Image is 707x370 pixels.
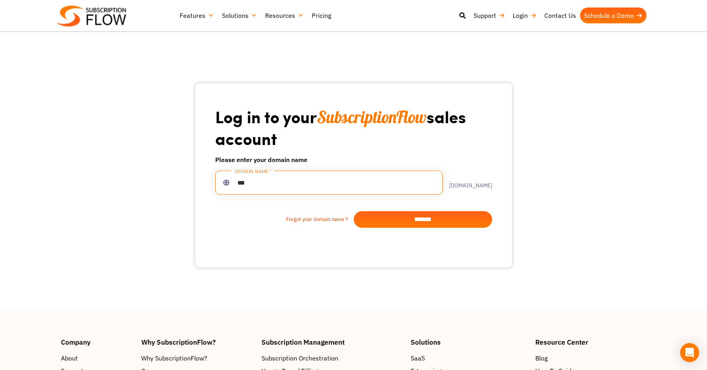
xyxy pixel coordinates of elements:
a: Forgot your domain name ? [215,216,354,223]
a: Blog [535,353,646,363]
a: Subscription Orchestration [262,353,403,363]
a: Why SubscriptionFlow? [141,353,254,363]
img: Subscriptionflow [57,6,126,27]
span: Subscription Orchestration [262,353,338,363]
span: Blog [535,353,548,363]
a: SaaS [411,353,527,363]
a: Solutions [218,8,261,23]
a: About [61,353,134,363]
div: Open Intercom Messenger [680,343,699,362]
a: Pricing [308,8,335,23]
h4: Subscription Management [262,339,403,345]
h4: Resource Center [535,339,646,345]
h6: Please enter your domain name [215,155,492,164]
a: Schedule a Demo [580,8,646,23]
span: Why SubscriptionFlow? [141,353,207,363]
h4: Solutions [411,339,527,345]
a: Features [176,8,218,23]
h1: Log in to your sales account [215,106,492,149]
h4: Why SubscriptionFlow? [141,339,254,345]
h4: Company [61,339,134,345]
label: .[DOMAIN_NAME] [443,177,492,188]
a: Support [470,8,509,23]
a: Contact Us [540,8,580,23]
a: Resources [261,8,308,23]
span: About [61,353,78,363]
span: SaaS [411,353,425,363]
span: SubscriptionFlow [317,107,426,128]
a: Login [509,8,540,23]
